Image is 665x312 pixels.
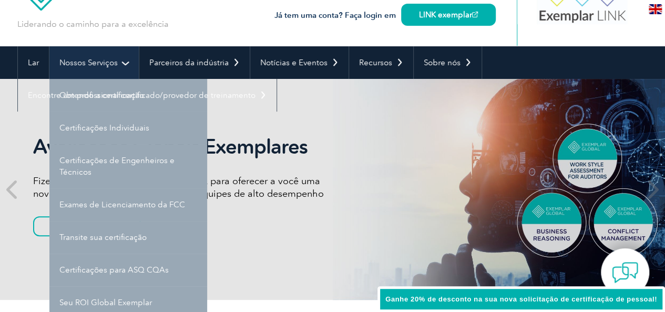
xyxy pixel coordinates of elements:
[385,295,657,303] font: Ganhe 20% de desconto na sua nova solicitação de certificação de pessoal!
[59,123,149,133] font: Certificações Individuais
[414,46,482,79] a: Sobre nós
[59,265,169,275] font: Certificações para ASQ CQAs
[59,200,185,209] font: Exames de Licenciamento da FCC
[49,188,207,221] a: Exames de Licenciamento da FCC
[33,216,141,236] a: Saber mais
[17,19,169,29] font: Liderando o caminho para a excelência
[33,175,324,199] font: Fizemos uma parceria com a TalentClick para oferecer a você uma nova ferramenta para criar e cond...
[49,254,207,286] a: Certificações para ASQ CQAs
[260,58,328,67] font: Notícias e Eventos
[33,135,308,159] font: Avaliações Globais Exemplares
[49,112,207,144] a: Certificações Individuais
[349,46,413,79] a: Recursos
[401,4,496,26] a: LINK exemplar
[649,4,662,14] img: en
[419,10,472,19] font: LINK exemplar
[139,46,250,79] a: Parceiros da indústria
[49,221,207,254] a: Transite sua certificação
[59,298,152,307] font: Seu ROI Global Exemplar
[28,90,255,100] font: Encontre um profissional certificado/provedor de treinamento
[18,79,277,112] a: Encontre um profissional certificado/provedor de treinamento
[149,58,229,67] font: Parceiros da indústria
[274,11,396,20] font: Já tem uma conta? Faça login em
[49,46,139,79] a: Nossos Serviços
[424,58,461,67] font: Sobre nós
[28,58,39,67] font: Lar
[612,259,638,286] img: contact-chat.png
[250,46,349,79] a: Notícias e Eventos
[49,144,207,188] a: Certificações de Engenheiros e Técnicos
[59,58,118,67] font: Nossos Serviços
[18,46,49,79] a: Lar
[359,58,392,67] font: Recursos
[59,233,147,242] font: Transite sua certificação
[472,12,478,17] img: open_square.png
[59,156,175,177] font: Certificações de Engenheiros e Técnicos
